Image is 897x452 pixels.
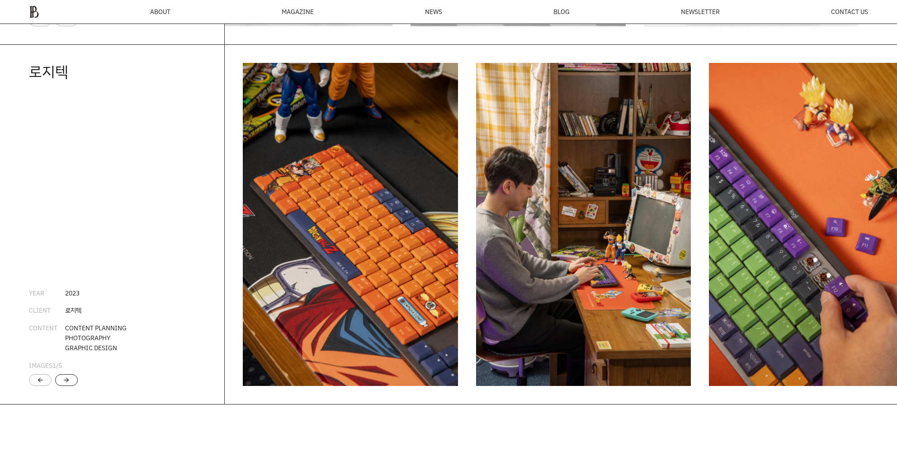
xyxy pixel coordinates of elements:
div: arrow_forward [63,17,70,24]
img: ba379d5522eb3.png [29,5,39,18]
a: 1 / 6 [243,63,458,386]
a: 2 / 6 [476,63,691,386]
a: BLOG [553,9,570,15]
span: / [52,361,62,370]
div: arrow_back [37,376,44,384]
div: YEAR [29,288,65,298]
div: CONTENT PLANNING PHOTOGRAPHY GRAPHIC DESIGN [65,323,127,353]
a: 로지텍 [29,62,68,81]
a: NEWSLETTER [681,9,720,15]
div: CONTENT [29,323,65,353]
img: 910360f2d195d.jpg [243,63,458,386]
div: 로지텍 [65,305,81,315]
span: 5 [58,361,62,370]
a: ABOUT [150,9,170,15]
div: 2023 [65,288,80,298]
span: 1 [52,361,56,370]
div: arrow_back [37,17,44,24]
div: IMAGES [29,361,62,371]
div: Previous slide [29,374,52,386]
a: NEWS [425,9,442,15]
div: Next slide [55,374,78,386]
img: 8e9d2fd74972e.jpg [476,63,691,386]
a: CONTACT US [831,9,868,15]
div: MAGAZINE [282,9,314,15]
div: arrow_forward [63,376,70,384]
div: CLIENT [29,305,65,315]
